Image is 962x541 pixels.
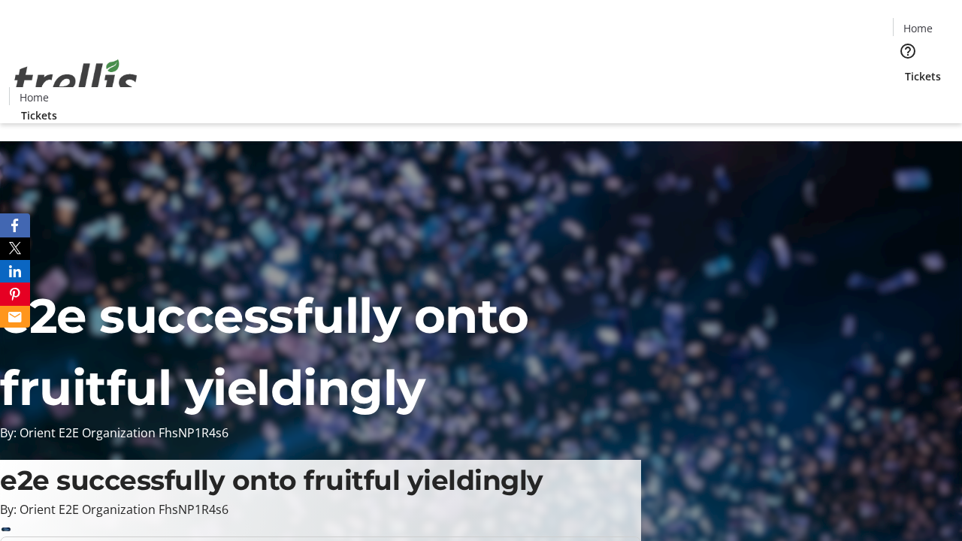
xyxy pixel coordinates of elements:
span: Tickets [21,107,57,123]
button: Cart [893,84,923,114]
a: Tickets [9,107,69,123]
span: Home [903,20,933,36]
a: Home [10,89,58,105]
a: Home [894,20,942,36]
span: Home [20,89,49,105]
img: Orient E2E Organization FhsNP1R4s6's Logo [9,43,143,118]
span: Tickets [905,68,941,84]
a: Tickets [893,68,953,84]
button: Help [893,36,923,66]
